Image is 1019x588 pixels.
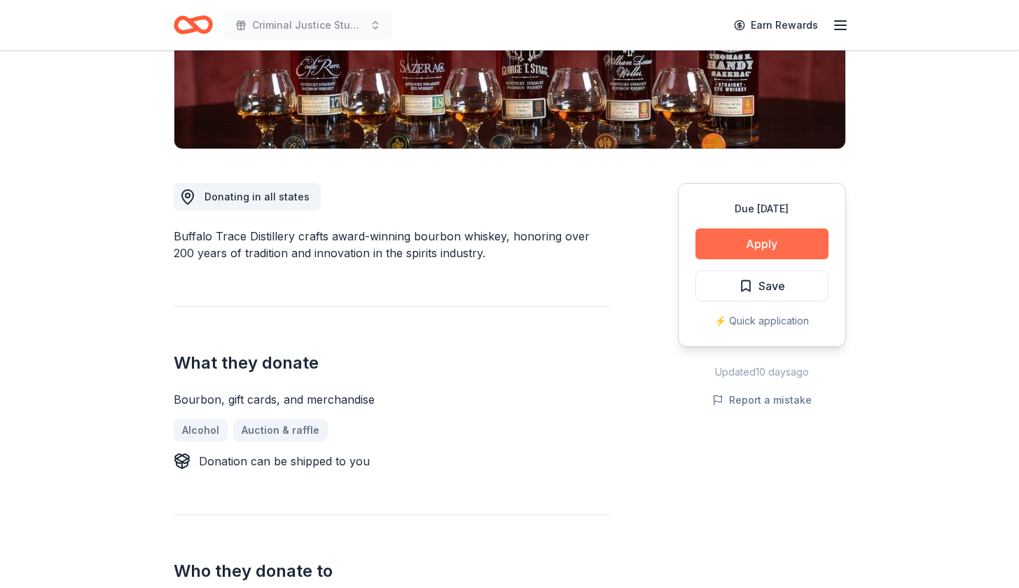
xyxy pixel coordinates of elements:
[252,17,364,34] span: Criminal Justice Students in Action
[758,277,785,295] span: Save
[174,391,611,408] div: Bourbon, gift cards, and merchandise
[695,200,829,217] div: Due [DATE]
[224,11,392,39] button: Criminal Justice Students in Action
[695,271,829,301] button: Save
[233,419,328,442] a: Auction & raffle
[174,228,611,261] div: Buffalo Trace Distillery crafts award-winning bourbon whiskey, honoring over 200 years of traditi...
[678,364,846,381] div: Updated 10 days ago
[174,8,213,41] a: Home
[205,191,310,203] span: Donating in all states
[174,419,228,442] a: Alcohol
[712,392,812,409] button: Report a mistake
[174,560,611,582] h2: Who they donate to
[695,313,829,329] div: ⚡️ Quick application
[174,352,611,374] h2: What they donate
[199,453,370,470] div: Donation can be shipped to you
[695,228,829,259] button: Apply
[726,13,826,38] a: Earn Rewards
